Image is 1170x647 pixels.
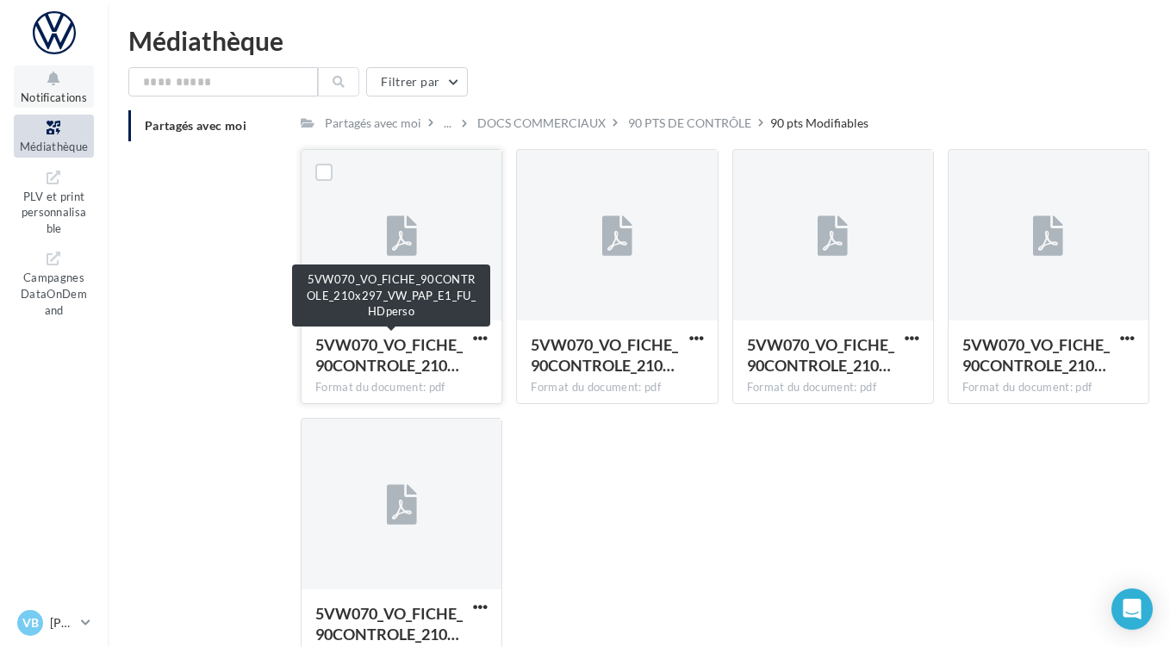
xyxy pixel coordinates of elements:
div: DOCS COMMERCIAUX [477,115,606,132]
a: VB [PERSON_NAME] [14,607,94,639]
span: Partagés avec moi [145,118,246,133]
span: Notifications [21,90,87,104]
button: Notifications [14,65,94,108]
a: Campagnes DataOnDemand [14,246,94,320]
span: Médiathèque [20,140,89,153]
div: Format du document: pdf [531,380,703,395]
div: 90 PTS DE CONTRÔLE [628,115,751,132]
div: Médiathèque [128,28,1149,53]
span: 5VW070_VO_FICHE_90CONTROLE_210x297_VW_PAP_E1_FU_HDperso [315,335,463,375]
a: Médiathèque [14,115,94,157]
span: 5VW070_VO_FICHE_90CONTROLE_210x297_LB_PAP_E1_FU_HDperso [747,335,894,375]
span: VB [22,614,39,631]
p: [PERSON_NAME] [50,614,74,631]
div: 90 pts Modifiables [770,115,868,132]
div: ... [440,111,455,135]
div: 5VW070_VO_FICHE_90CONTROLE_210x297_VW_PAP_E1_FU_HDperso [292,264,490,327]
span: Campagnes DataOnDemand [21,267,87,316]
div: Partagés avec moi [325,115,421,132]
button: Filtrer par [366,67,468,96]
div: Format du document: pdf [962,380,1135,395]
span: PLV et print personnalisable [22,186,87,235]
span: 5VW070_VO_FICHE_90CONTROLE_210x297_SEAT_PAP_E1_FU_HDperso [531,335,678,375]
div: Format du document: pdf [747,380,919,395]
div: Open Intercom Messenger [1111,588,1153,630]
a: PLV et print personnalisable [14,165,94,240]
span: 5VW070_VO_FICHE_90CONTROLE_210x297_CUPRA_PAP_E1_FU_HDperso [315,604,463,644]
div: Format du document: pdf [315,380,488,395]
span: 5VW070_VO_FICHE_90CONTROLE_210x297_SKO_PAP_E1_FU_HDperso [962,335,1110,375]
